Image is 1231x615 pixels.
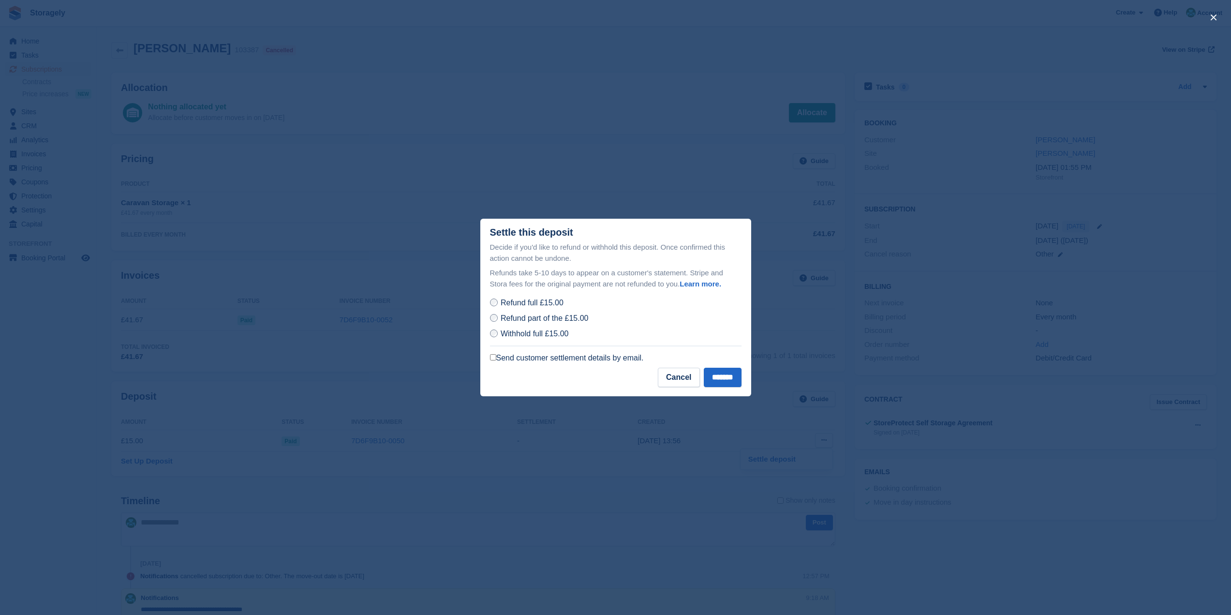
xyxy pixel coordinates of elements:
p: Refunds take 5-10 days to appear on a customer's statement. Stripe and Stora fees for the origina... [490,268,742,289]
label: Send customer settlement details by email. [490,353,644,363]
button: close [1206,10,1221,25]
input: Refund part of the £15.00 [490,314,498,322]
input: Refund full £15.00 [490,299,498,306]
span: Refund full £15.00 [501,299,564,307]
input: Send customer settlement details by email. [490,354,496,360]
input: Withhold full £15.00 [490,330,498,337]
p: Decide if you'd like to refund or withhold this deposit. Once confirmed this action cannot be und... [490,242,742,264]
button: Cancel [658,368,699,387]
div: Settle this deposit [490,227,573,238]
span: Refund part of the £15.00 [501,314,588,322]
a: Learn more. [680,280,721,288]
span: Withhold full £15.00 [501,330,569,338]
